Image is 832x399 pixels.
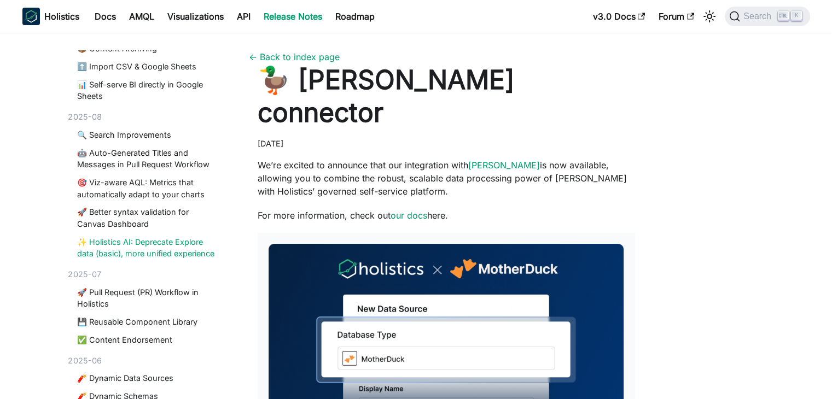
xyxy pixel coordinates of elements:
[257,8,329,25] a: Release Notes
[77,79,218,102] a: 📊 Self-serve BI directly in Google Sheets
[68,268,223,280] div: 2025-07
[68,111,223,123] div: 2025-08
[791,11,802,21] kbd: K
[77,177,218,200] a: 🎯 Viz-aware AQL: Metrics that automatically adapt to your charts
[77,206,218,230] a: 🚀 Better syntax validation for Canvas Dashboard
[161,8,230,25] a: Visualizations
[725,7,810,26] button: Search (Ctrl+K)
[123,8,161,25] a: AMQL
[68,50,223,399] nav: Blog recent posts navigation
[22,8,40,25] img: Holistics
[249,51,340,62] a: ← Back to index page
[391,210,427,221] a: our docs
[88,8,123,25] a: Docs
[77,61,218,73] a: ⬆️ Import CSV & Google Sheets
[740,11,778,21] span: Search
[77,147,218,171] a: 🤖 Auto-Generated Titles and Messages in Pull Request Workflow
[468,160,540,171] a: [PERSON_NAME]
[586,8,652,25] a: v3.0 Docs
[230,8,257,25] a: API
[44,10,79,23] b: Holistics
[258,63,635,129] h1: 🦆 [PERSON_NAME] connector
[77,372,218,384] a: 🧨 Dynamic Data Sources
[701,8,718,25] button: Switch between dark and light mode (currently light mode)
[652,8,701,25] a: Forum
[329,8,381,25] a: Roadmap
[258,159,635,198] p: We’re excited to announce that our integration with is now available, allowing you to combine the...
[77,129,218,141] a: 🔍 Search Improvements
[77,316,218,328] a: 💾 Reusable Component Library
[258,209,635,222] p: For more information, check out here.
[68,355,223,367] div: 2025-06
[258,139,283,148] time: [DATE]
[77,286,218,310] a: 🚀 Pull Request (PR) Workflow in Holistics
[77,334,218,346] a: ✅ Content Endorsement
[77,236,218,260] a: ✨ Holistics AI: Deprecate Explore data (basic), more unified experience
[22,8,79,25] a: HolisticsHolistics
